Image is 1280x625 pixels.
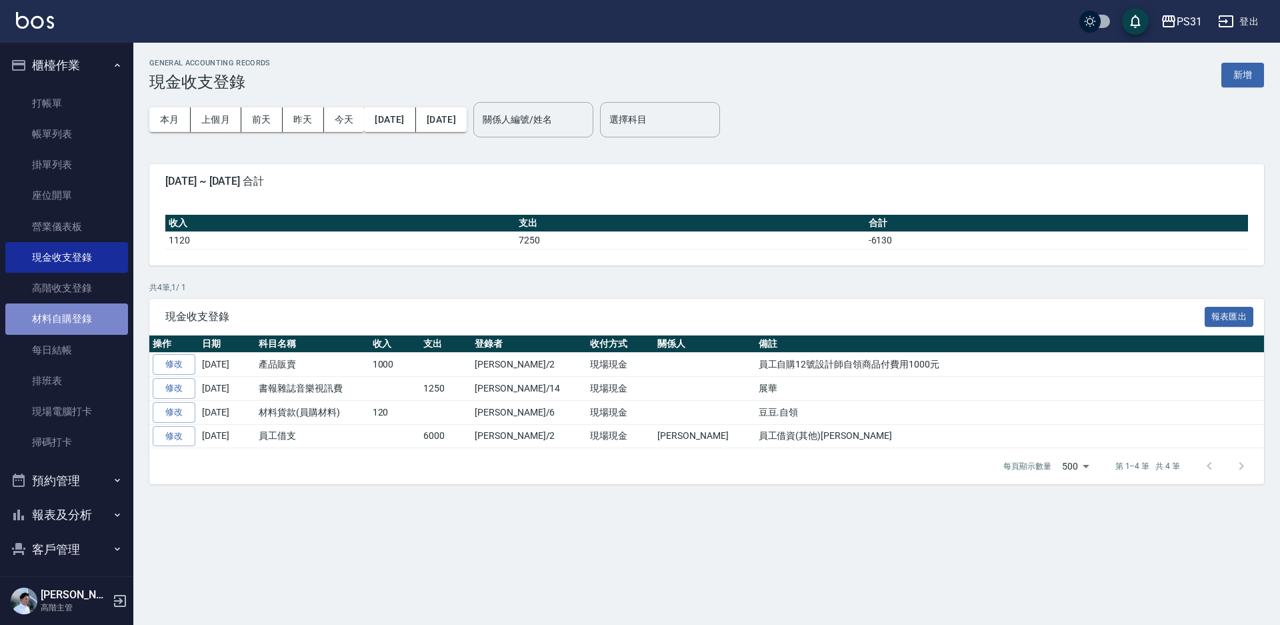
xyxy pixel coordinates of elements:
[369,353,421,377] td: 1000
[149,336,199,353] th: 操作
[5,273,128,303] a: 高階收支登錄
[11,588,37,614] img: Person
[1221,63,1264,87] button: 新增
[199,377,255,401] td: [DATE]
[199,400,255,424] td: [DATE]
[755,353,1264,377] td: 員工自購12號設計師自領商品付費用1000元
[255,424,369,448] td: 員工借支
[5,335,128,366] a: 每日結帳
[587,377,654,401] td: 現場現金
[515,215,865,232] th: 支出
[865,215,1248,232] th: 合計
[153,426,195,447] a: 修改
[149,107,191,132] button: 本月
[420,424,471,448] td: 6000
[5,396,128,427] a: 現場電腦打卡
[1122,8,1149,35] button: save
[471,424,587,448] td: [PERSON_NAME]/2
[41,588,109,602] h5: [PERSON_NAME]
[1205,307,1254,328] button: 報表匯出
[5,242,128,273] a: 現金收支登錄
[1057,448,1094,484] div: 500
[369,336,421,353] th: 收入
[199,353,255,377] td: [DATE]
[5,149,128,180] a: 掛單列表
[369,400,421,424] td: 120
[1205,309,1254,322] a: 報表匯出
[241,107,283,132] button: 前天
[755,336,1264,353] th: 備註
[420,377,471,401] td: 1250
[5,566,128,601] button: 員工及薪資
[5,48,128,83] button: 櫃檯作業
[5,303,128,334] a: 材料自購登錄
[255,400,369,424] td: 材料貨款(員購材料)
[471,353,587,377] td: [PERSON_NAME]/2
[16,12,54,29] img: Logo
[654,336,755,353] th: 關係人
[5,119,128,149] a: 帳單列表
[41,602,109,614] p: 高階主管
[471,400,587,424] td: [PERSON_NAME]/6
[153,354,195,375] a: 修改
[471,377,587,401] td: [PERSON_NAME]/14
[149,73,271,91] h3: 現金收支登錄
[587,353,654,377] td: 現場現金
[5,180,128,211] a: 座位開單
[199,336,255,353] th: 日期
[515,231,865,249] td: 7250
[165,310,1205,324] span: 現金收支登錄
[149,281,1264,293] p: 共 4 筆, 1 / 1
[1155,8,1207,35] button: PS31
[755,400,1264,424] td: 豆豆.自領
[5,532,128,567] button: 客戶管理
[5,464,128,498] button: 預約管理
[865,231,1248,249] td: -6130
[191,107,241,132] button: 上個月
[416,107,467,132] button: [DATE]
[324,107,365,132] button: 今天
[255,377,369,401] td: 書報雜誌音樂視訊費
[149,59,271,67] h2: GENERAL ACCOUNTING RECORDS
[5,427,128,458] a: 掃碼打卡
[587,424,654,448] td: 現場現金
[587,400,654,424] td: 現場現金
[364,107,415,132] button: [DATE]
[654,424,755,448] td: [PERSON_NAME]
[587,336,654,353] th: 收付方式
[5,88,128,119] a: 打帳單
[755,424,1264,448] td: 員工借資(其他)[PERSON_NAME]
[1003,460,1051,472] p: 每頁顯示數量
[153,378,195,399] a: 修改
[471,336,587,353] th: 登錄者
[165,231,515,249] td: 1120
[153,402,195,423] a: 修改
[199,424,255,448] td: [DATE]
[165,175,1248,188] span: [DATE] ~ [DATE] 合計
[255,353,369,377] td: 產品販賣
[5,498,128,532] button: 報表及分析
[5,366,128,396] a: 排班表
[165,215,515,232] th: 收入
[283,107,324,132] button: 昨天
[255,336,369,353] th: 科目名稱
[1177,13,1202,30] div: PS31
[1221,68,1264,81] a: 新增
[5,211,128,242] a: 營業儀表板
[420,336,471,353] th: 支出
[755,377,1264,401] td: 展華
[1115,460,1180,472] p: 第 1–4 筆 共 4 筆
[1213,9,1264,34] button: 登出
